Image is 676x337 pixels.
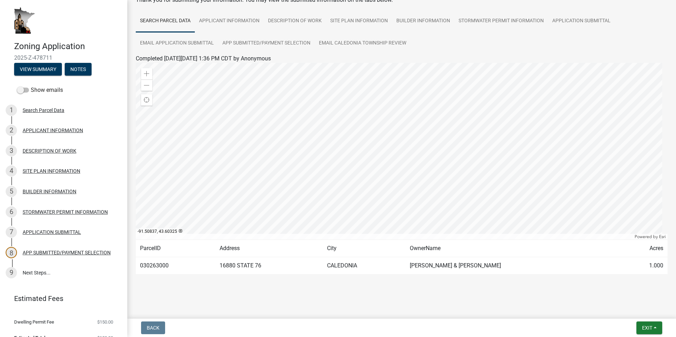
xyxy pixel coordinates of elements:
div: 6 [6,206,17,218]
td: [PERSON_NAME] & [PERSON_NAME] [406,257,619,274]
wm-modal-confirm: Summary [14,67,62,72]
div: 5 [6,186,17,197]
wm-modal-confirm: Notes [65,67,92,72]
div: 2 [6,125,17,136]
div: 1 [6,105,17,116]
a: BUILDER INFORMATION [392,10,454,32]
a: Estimated Fees [6,291,116,306]
a: DESCRIPTION OF WORK [264,10,326,32]
div: 7 [6,226,17,238]
td: 16880 STATE 76 [215,257,323,274]
div: APPLICATION SUBMITTAL [23,230,81,235]
td: ParcelID [136,240,215,257]
span: Back [147,325,159,331]
td: CALEDONIA [323,257,406,274]
div: STORMWATER PERMIT INFORMATION [23,209,108,214]
div: Powered by [633,234,668,240]
a: Email APPLICATION SUBMITTAL [136,32,218,55]
div: Find my location [141,94,152,106]
a: SITE PLAN INFORMATION [326,10,392,32]
span: Exit [642,325,652,331]
td: Address [215,240,323,257]
td: 030263000 [136,257,215,274]
div: APP SUBMITTED/PAYMENT SELECTION [23,250,111,255]
div: 3 [6,145,17,156]
label: Show emails [17,86,63,94]
a: Email CALEDONIA TOWNSHIP REVIEW [315,32,410,55]
div: APPLICANT INFORMATION [23,128,83,133]
a: APPLICANT INFORMATION [195,10,264,32]
a: STORMWATER PERMIT INFORMATION [454,10,548,32]
td: 1.000 [619,257,668,274]
div: 4 [6,165,17,177]
button: Notes [65,63,92,76]
a: APPLICATION SUBMITTAL [548,10,615,32]
a: Esri [659,234,666,239]
button: View Summary [14,63,62,76]
img: Houston County, Minnesota [14,7,35,34]
div: 8 [6,247,17,258]
a: APP SUBMITTED/PAYMENT SELECTION [218,32,315,55]
div: Zoom out [141,79,152,91]
td: OwnerName [406,240,619,257]
div: DESCRIPTION OF WORK [23,148,76,153]
button: Back [141,321,165,334]
div: BUILDER INFORMATION [23,189,76,194]
td: City [323,240,406,257]
div: 9 [6,267,17,278]
span: $150.00 [97,320,113,324]
span: Completed [DATE][DATE] 1:36 PM CDT by Anonymous [136,55,271,62]
div: Zoom in [141,68,152,79]
span: 2025-Z-478711 [14,54,113,61]
span: Dwelling Permit Fee [14,320,54,324]
button: Exit [636,321,662,334]
h4: Zoning Application [14,41,122,52]
div: SITE PLAN INFORMATION [23,168,80,173]
a: Search Parcel Data [136,10,195,32]
div: Search Parcel Data [23,108,64,113]
td: Acres [619,240,668,257]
